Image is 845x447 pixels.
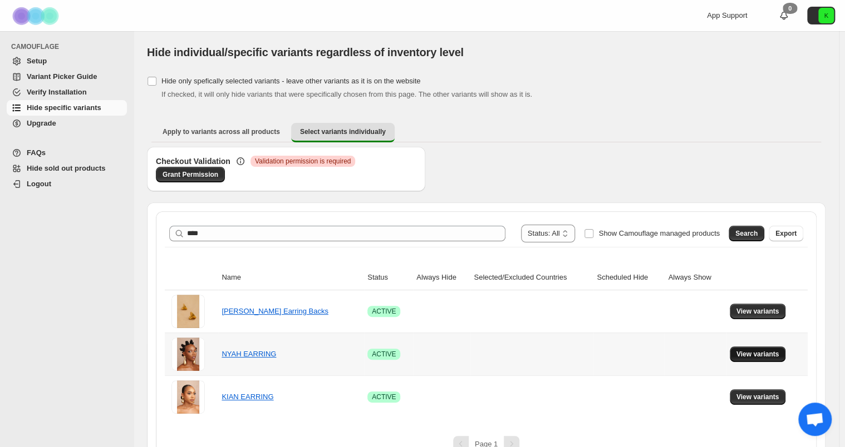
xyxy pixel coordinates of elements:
[163,127,280,136] span: Apply to variants across all products
[7,69,127,85] a: Variant Picker Guide
[769,226,803,241] button: Export
[730,346,786,362] button: View variants
[27,164,106,172] span: Hide sold out products
[255,157,351,166] span: Validation permission is required
[156,167,225,182] a: Grant Permission
[222,350,276,358] a: NYAH EARRING
[598,229,720,237] span: Show Camouflage managed products
[735,229,758,238] span: Search
[27,72,97,81] span: Variant Picker Guide
[161,77,420,85] span: Hide only spefically selected variants - leave other variants as it is on the website
[730,304,786,319] button: View variants
[154,123,289,141] button: Apply to variants across all products
[364,265,413,290] th: Status
[783,3,797,14] div: 0
[7,100,127,116] a: Hide specific variants
[218,265,364,290] th: Name
[470,265,593,290] th: Selected/Excluded Countries
[707,11,747,19] span: App Support
[27,148,46,157] span: FAQs
[7,176,127,192] a: Logout
[730,389,786,405] button: View variants
[147,46,464,58] span: Hide individual/specific variants regardless of inventory level
[736,393,779,401] span: View variants
[27,57,47,65] span: Setup
[593,265,665,290] th: Scheduled Hide
[736,350,779,359] span: View variants
[222,307,328,315] a: [PERSON_NAME] Earring Backs
[665,265,726,290] th: Always Show
[27,119,56,127] span: Upgrade
[156,156,230,167] h3: Checkout Validation
[7,116,127,131] a: Upgrade
[775,229,797,238] span: Export
[372,393,396,401] span: ACTIVE
[778,10,789,21] a: 0
[824,12,828,19] text: K
[736,307,779,316] span: View variants
[161,90,532,98] span: If checked, it will only hide variants that were specifically chosen from this page. The other va...
[372,350,396,359] span: ACTIVE
[163,170,218,179] span: Grant Permission
[27,180,51,188] span: Logout
[798,403,832,436] div: Open chat
[807,7,835,24] button: Avatar with initials K
[27,88,87,96] span: Verify Installation
[818,8,834,23] span: Avatar with initials K
[9,1,65,31] img: Camouflage
[7,161,127,176] a: Hide sold out products
[222,393,273,401] a: KIAN EARRING
[7,85,127,100] a: Verify Installation
[291,123,395,142] button: Select variants individually
[11,42,128,51] span: CAMOUFLAGE
[372,307,396,316] span: ACTIVE
[7,53,127,69] a: Setup
[729,226,764,241] button: Search
[413,265,470,290] th: Always Hide
[27,103,101,112] span: Hide specific variants
[300,127,386,136] span: Select variants individually
[7,145,127,161] a: FAQs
